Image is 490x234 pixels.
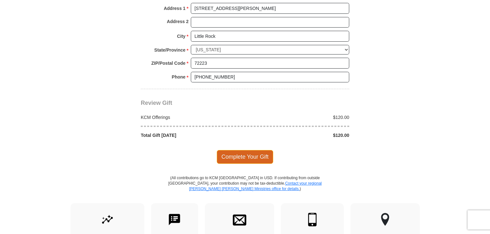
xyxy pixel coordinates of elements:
[245,132,353,138] div: $120.00
[138,114,245,121] div: KCM Offerings
[245,114,353,121] div: $120.00
[177,32,185,41] strong: City
[164,4,186,13] strong: Address 1
[141,100,172,106] span: Review Gift
[167,17,189,26] strong: Address 2
[168,213,181,226] img: text-to-give.svg
[101,213,114,226] img: give-by-stock.svg
[233,213,246,226] img: envelope.svg
[138,132,245,138] div: Total Gift [DATE]
[217,150,274,163] span: Complete Your Gift
[189,181,322,191] a: Contact your regional [PERSON_NAME] [PERSON_NAME] Ministries office for details.
[151,59,186,68] strong: ZIP/Postal Code
[168,175,322,203] p: (All contributions go to KCM [GEOGRAPHIC_DATA] in USD. If contributing from outside [GEOGRAPHIC_D...
[172,72,186,81] strong: Phone
[381,213,390,226] img: other-region
[306,213,319,226] img: mobile.svg
[154,46,185,54] strong: State/Province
